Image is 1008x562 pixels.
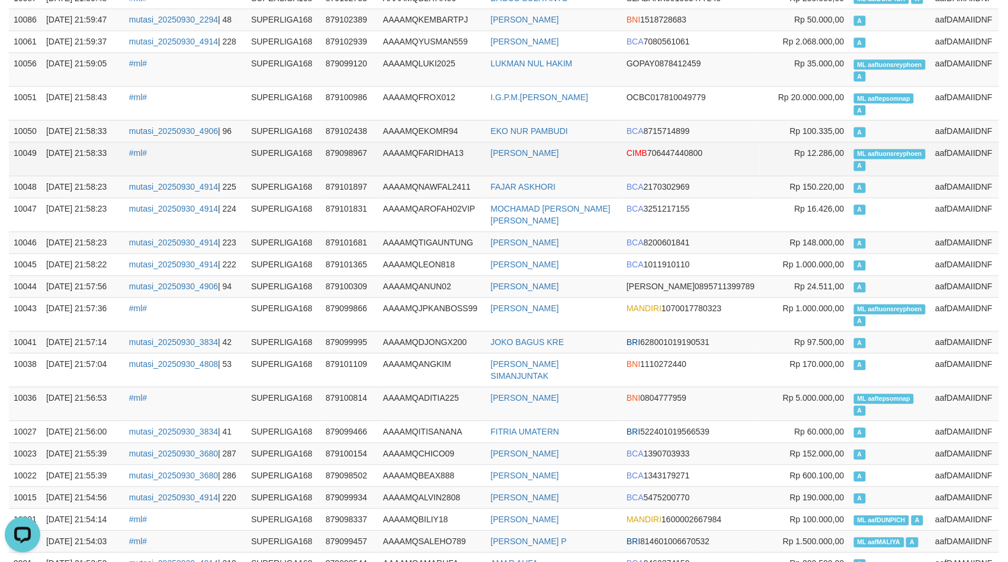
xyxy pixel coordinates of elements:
[491,93,589,103] a: I.G.P.M.[PERSON_NAME]
[627,449,644,459] span: BCA
[790,360,845,369] span: Rp 170.000,00
[795,205,845,214] span: Rp 16.426,00
[41,487,124,509] td: [DATE] 21:54:56
[246,387,321,421] td: SUPERLIGA168
[129,238,218,248] a: mutasi_20250930_4914
[930,142,999,176] td: aafDAMAIIDNF
[378,232,486,254] td: AAAAMQTIGAUNTUNG
[246,443,321,465] td: SUPERLIGA168
[911,516,923,526] span: Approved
[378,31,486,53] td: AAAAMQYUSMAN559
[622,198,759,232] td: 3251217155
[41,531,124,553] td: [DATE] 21:54:03
[854,305,926,315] span: Manually Linked by aaftuonsreyphoen
[622,31,759,53] td: 7080561061
[9,254,41,276] td: 10045
[622,120,759,142] td: 8715714899
[627,15,640,25] span: BNI
[129,304,147,314] a: #ml#
[622,331,759,353] td: 628001019190531
[129,93,147,103] a: #ml#
[321,87,378,120] td: 879100986
[246,53,321,87] td: SUPERLIGA168
[378,487,486,509] td: AAAAMQALVIN2808
[622,443,759,465] td: 1390703933
[854,16,866,26] span: Approved
[790,493,845,503] span: Rp 190.000,00
[246,276,321,298] td: SUPERLIGA168
[491,59,573,69] a: LUKMAN NUL HAKIM
[9,87,41,120] td: 10051
[41,353,124,387] td: [DATE] 21:57:04
[627,149,647,158] span: CIMB
[41,176,124,198] td: [DATE] 21:58:23
[790,515,845,525] span: Rp 100.000,00
[854,428,866,438] span: Approved
[321,487,378,509] td: 879099934
[129,360,218,369] a: mutasi_20250930_4808
[129,282,218,292] a: mutasi_20250930_4906
[246,465,321,487] td: SUPERLIGA168
[9,387,41,421] td: 10036
[246,353,321,387] td: SUPERLIGA168
[129,127,218,136] a: mutasi_20250930_4906
[622,53,759,87] td: 0878412459
[491,394,559,403] a: [PERSON_NAME]
[491,304,559,314] a: [PERSON_NAME]
[129,59,147,69] a: #ml#
[9,487,41,509] td: 10015
[129,537,147,547] a: #ml#
[930,331,999,353] td: aafDAMAIIDNF
[930,176,999,198] td: aafDAMAIIDNF
[9,9,41,31] td: 10086
[321,331,378,353] td: 879099995
[491,15,559,25] a: [PERSON_NAME]
[124,443,246,465] td: | 287
[378,276,486,298] td: AAAAMQANUN02
[9,120,41,142] td: 10050
[246,198,321,232] td: SUPERLIGA168
[622,232,759,254] td: 8200601841
[321,421,378,443] td: 879099466
[627,338,640,347] span: BRI
[129,493,218,503] a: mutasi_20250930_4914
[491,282,559,292] a: [PERSON_NAME]
[491,260,559,270] a: [PERSON_NAME]
[41,509,124,531] td: [DATE] 21:54:14
[41,421,124,443] td: [DATE] 21:56:00
[854,406,866,416] span: Approved
[790,238,845,248] span: Rp 148.000,00
[622,9,759,31] td: 1518728683
[41,443,124,465] td: [DATE] 21:55:39
[9,509,41,531] td: 10001
[41,298,124,331] td: [DATE] 21:57:36
[627,183,644,192] span: BCA
[930,87,999,120] td: aafDAMAIIDNF
[622,254,759,276] td: 1011910110
[246,531,321,553] td: SUPERLIGA168
[491,127,568,136] a: EKO NUR PAMBUDI
[9,53,41,87] td: 10056
[795,282,845,292] span: Rp 24.511,00
[124,331,246,353] td: | 42
[854,60,926,70] span: Manually Linked by aaftuonsreyphoen
[9,465,41,487] td: 10022
[854,538,904,548] span: Manually Linked by aafMALIYA
[627,127,644,136] span: BCA
[930,531,999,553] td: aafDAMAIIDNF
[627,238,644,248] span: BCA
[9,198,41,232] td: 10047
[906,538,918,548] span: Approved
[9,298,41,331] td: 10043
[783,537,845,547] span: Rp 1.500.000,00
[491,537,567,547] a: [PERSON_NAME] P
[930,254,999,276] td: aafDAMAIIDNF
[124,31,246,53] td: | 228
[9,176,41,198] td: 10048
[321,232,378,254] td: 879101681
[41,465,124,487] td: [DATE] 21:55:39
[627,515,662,525] span: MANDIRI
[790,127,845,136] span: Rp 100.335,00
[129,205,218,214] a: mutasi_20250930_4914
[622,276,759,298] td: 0895711399789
